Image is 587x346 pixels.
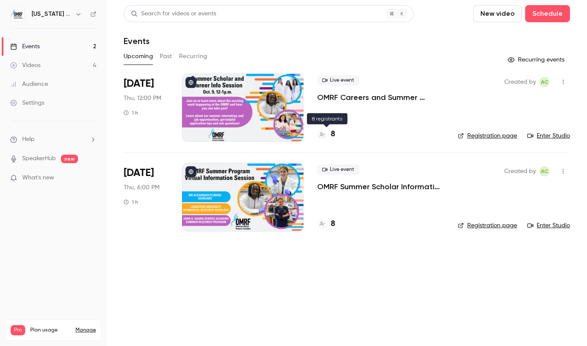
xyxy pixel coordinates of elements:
[10,135,96,144] li: help-dropdown-opener
[458,132,517,140] a: Registration page
[131,9,216,18] div: Search for videos or events
[22,135,35,144] span: Help
[541,166,548,176] span: AC
[32,10,72,18] h6: [US_STATE] Medical Research Foundation
[30,327,70,334] span: Plan usage
[317,75,359,85] span: Live event
[124,109,138,116] div: 1 h
[539,77,549,87] span: Ashley Cheyney
[527,221,570,230] a: Enter Studio
[10,61,40,70] div: Videos
[10,99,44,107] div: Settings
[504,53,570,67] button: Recurring events
[525,5,570,22] button: Schedule
[124,183,159,192] span: Thu, 6:00 PM
[541,77,548,87] span: AC
[527,132,570,140] a: Enter Studio
[504,77,536,87] span: Created by
[317,182,444,192] a: OMRF Summer Scholar Information Session
[124,94,161,103] span: Thu, 12:00 PM
[539,166,549,176] span: Ashley Cheyney
[75,327,96,334] a: Manage
[317,92,444,103] a: OMRF Careers and Summer Scholar Info Session
[61,155,78,163] span: new
[124,166,154,180] span: [DATE]
[504,166,536,176] span: Created by
[331,129,335,140] h4: 8
[331,218,335,230] h4: 8
[317,218,335,230] a: 8
[124,36,150,46] h1: Events
[458,221,517,230] a: Registration page
[124,163,168,231] div: Oct 23 Thu, 6:00 PM (America/Chicago)
[317,129,335,140] a: 8
[124,73,168,142] div: Oct 9 Thu, 12:00 PM (America/Chicago)
[22,173,54,182] span: What's new
[11,325,25,335] span: Pro
[179,50,208,63] button: Recurring
[160,50,172,63] button: Past
[473,5,522,22] button: New video
[124,50,153,63] button: Upcoming
[10,80,48,88] div: Audience
[11,7,24,21] img: Oklahoma Medical Research Foundation
[22,154,56,163] a: SpeakerHub
[317,164,359,175] span: Live event
[124,199,138,205] div: 1 h
[124,77,154,91] span: [DATE]
[10,42,40,51] div: Events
